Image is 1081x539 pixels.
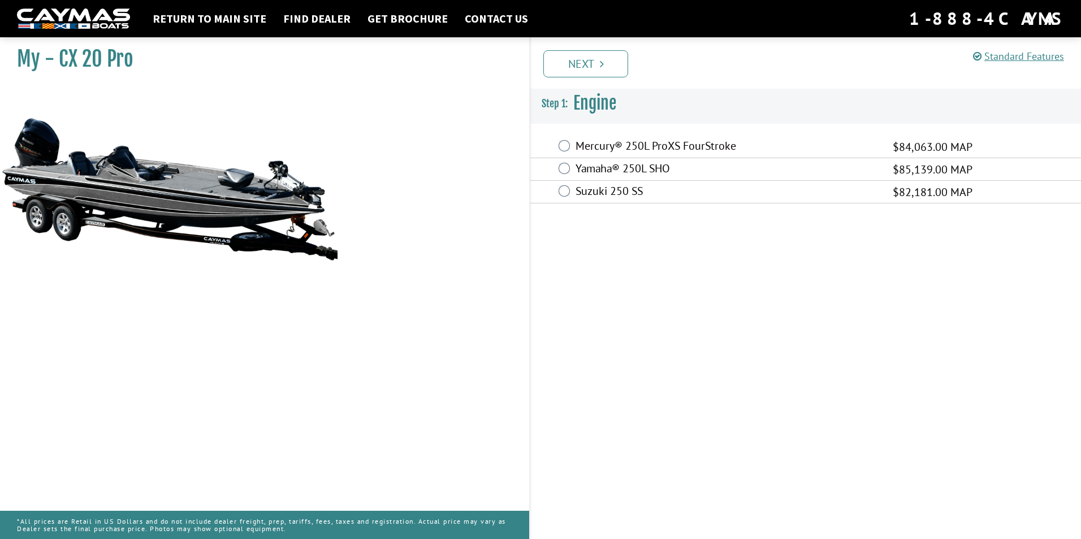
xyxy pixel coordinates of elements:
a: Next [543,50,628,77]
a: Standard Features [973,50,1064,63]
label: Yamaha® 250L SHO [576,162,879,178]
a: Find Dealer [278,11,356,26]
img: white-logo-c9c8dbefe5ff5ceceb0f0178aa75bf4bb51f6bca0971e226c86eb53dfe498488.png [17,8,130,29]
span: $85,139.00 MAP [893,161,972,178]
p: *All prices are Retail in US Dollars and do not include dealer freight, prep, tariffs, fees, taxe... [17,512,512,538]
a: Contact Us [459,11,534,26]
label: Suzuki 250 SS [576,184,879,201]
label: Mercury® 250L ProXS FourStroke [576,139,879,155]
a: Get Brochure [362,11,453,26]
span: $84,063.00 MAP [893,138,972,155]
h3: Engine [530,82,1081,124]
a: Return to main site [147,11,272,26]
span: $82,181.00 MAP [893,184,972,201]
div: 1-888-4CAYMAS [909,6,1064,31]
h1: My - CX 20 Pro [17,46,501,72]
ul: Pagination [540,49,1081,77]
